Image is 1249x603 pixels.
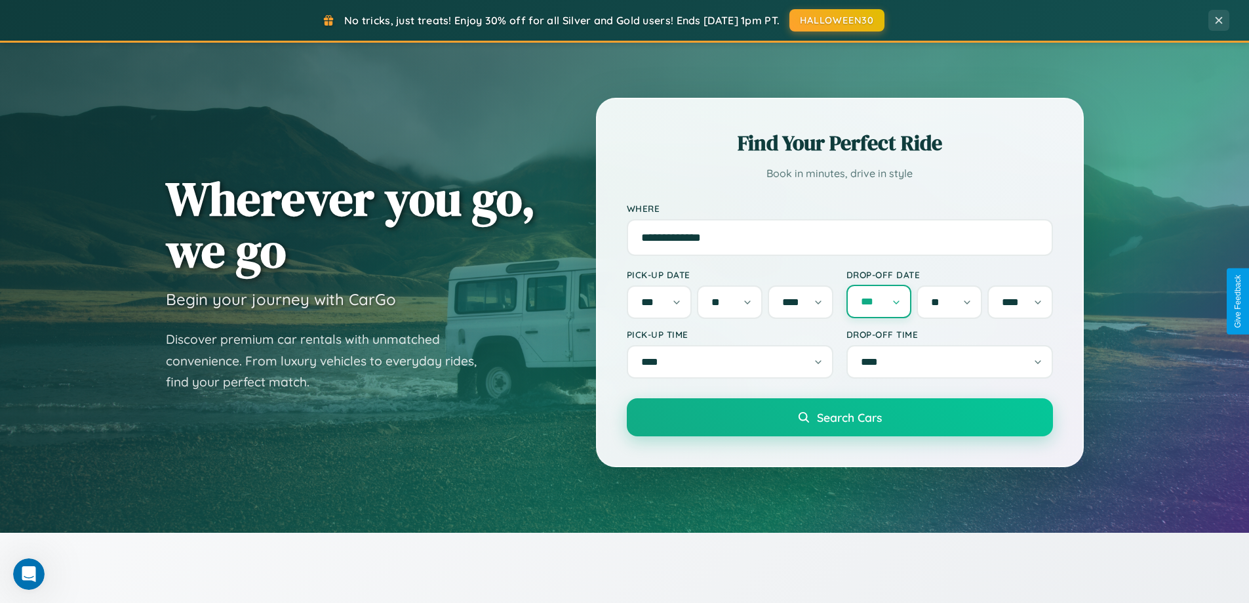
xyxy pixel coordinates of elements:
[1233,275,1242,328] div: Give Feedback
[789,9,884,31] button: HALLOWEEN30
[627,129,1053,157] h2: Find Your Perfect Ride
[627,269,833,280] label: Pick-up Date
[344,14,780,27] span: No tricks, just treats! Enjoy 30% off for all Silver and Gold users! Ends [DATE] 1pm PT.
[846,269,1053,280] label: Drop-off Date
[166,289,396,309] h3: Begin your journey with CarGo
[166,329,494,393] p: Discover premium car rentals with unmatched convenience. From luxury vehicles to everyday rides, ...
[846,329,1053,340] label: Drop-off Time
[166,173,536,276] h1: Wherever you go, we go
[627,203,1053,214] label: Where
[627,164,1053,183] p: Book in minutes, drive in style
[13,558,45,590] iframe: Intercom live chat
[817,410,882,425] span: Search Cars
[627,398,1053,436] button: Search Cars
[627,329,833,340] label: Pick-up Time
